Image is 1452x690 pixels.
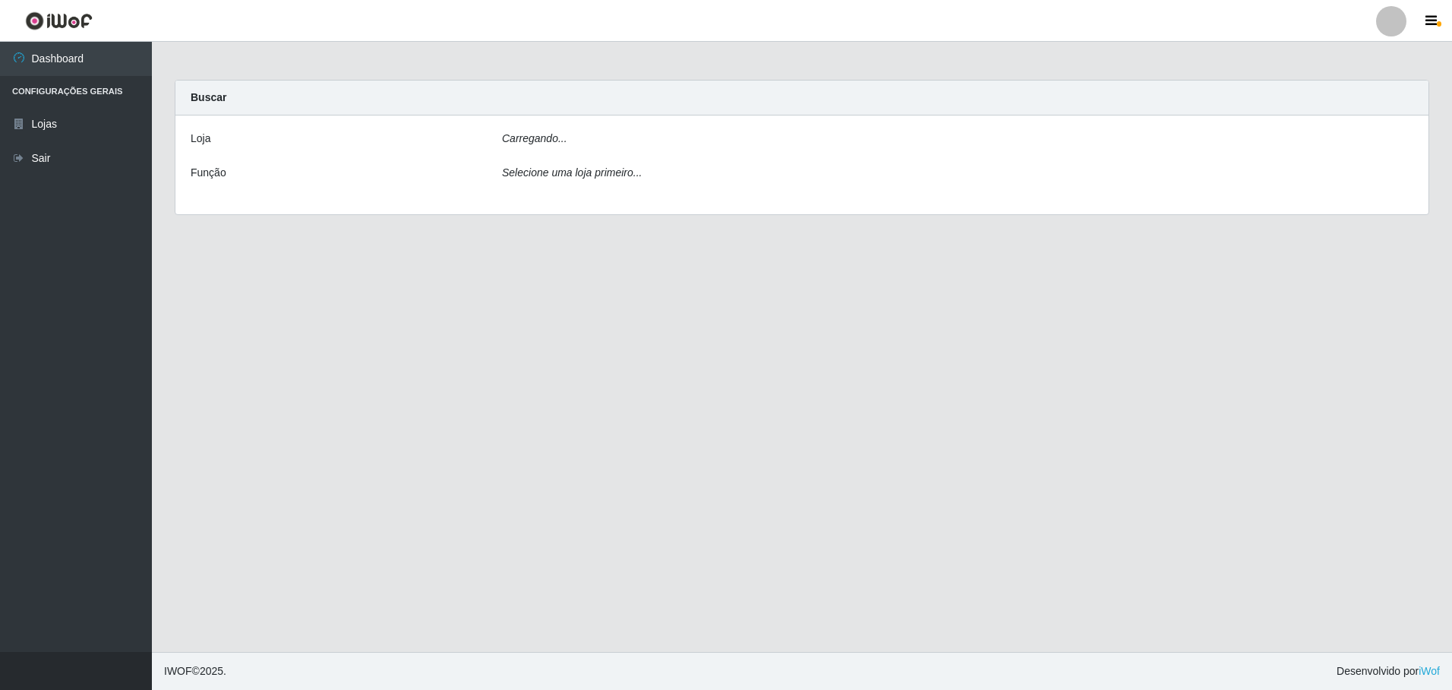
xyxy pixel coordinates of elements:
[164,663,226,679] span: © 2025 .
[191,165,226,181] label: Função
[191,131,210,147] label: Loja
[191,91,226,103] strong: Buscar
[164,665,192,677] span: IWOF
[25,11,93,30] img: CoreUI Logo
[502,166,642,179] i: Selecione uma loja primeiro...
[502,132,567,144] i: Carregando...
[1419,665,1440,677] a: iWof
[1337,663,1440,679] span: Desenvolvido por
